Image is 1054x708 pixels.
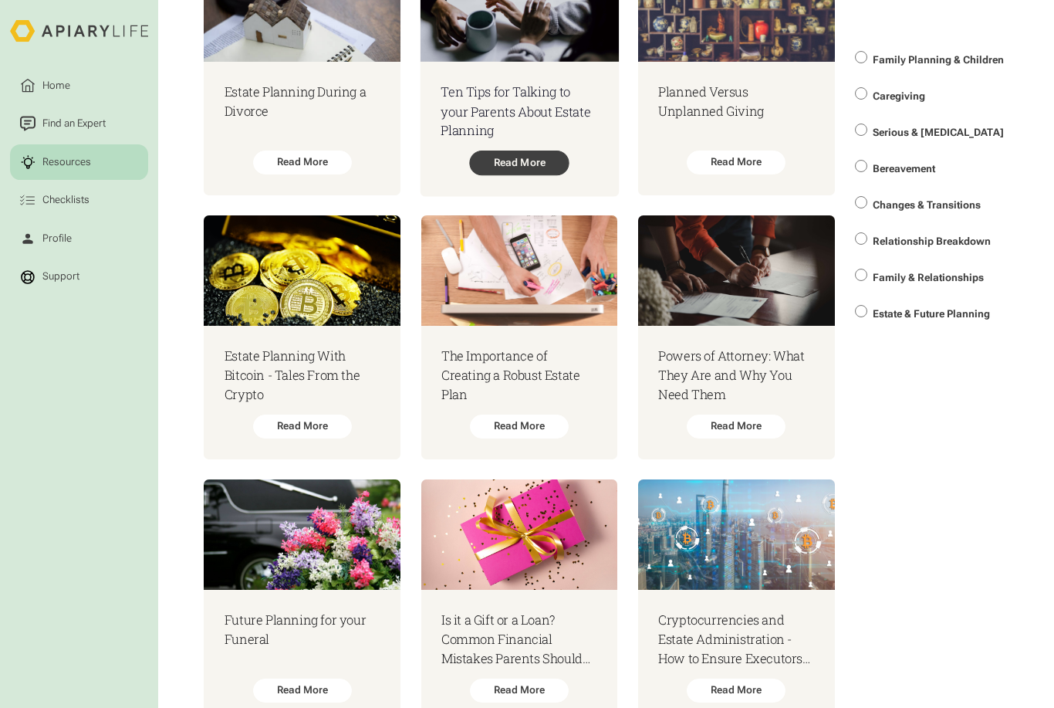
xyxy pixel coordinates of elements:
span: Changes & Transitions [873,199,981,211]
input: Caregiving [855,87,867,100]
h3: Future Planning for your Funeral [225,611,380,649]
div: Profile [39,231,74,246]
input: Family & Relationships [855,269,867,281]
a: Profile [10,221,147,256]
h3: Estate Planning With Bitcoin - Tales From the Crypto [225,347,380,404]
h3: Estate Planning During a Divorce [225,83,380,121]
a: Home [10,68,147,103]
span: Caregiving [873,90,925,102]
a: Estate Planning With Bitcoin - Tales From the CryptoRead More [204,215,400,459]
a: Resources [10,144,147,180]
input: Estate & Future Planning [855,305,867,317]
h3: Ten Tips for Talking to your Parents About Estate Planning [441,83,598,141]
div: Read More [469,151,569,176]
div: Read More [253,415,352,439]
h3: The Importance of Creating a Robust Estate Plan [441,347,597,404]
span: Estate & Future Planning [873,308,990,320]
div: Find an Expert [39,117,108,132]
div: Read More [687,679,785,703]
div: Read More [687,151,785,175]
span: Family Planning & Children [873,54,1004,66]
span: Bereavement [873,163,935,174]
span: Relationship Breakdown [873,235,991,247]
h3: Cryptocurrencies and Estate Administration - How to Ensure Executors can Access Crypto Assets [658,611,814,668]
input: Bereavement [855,160,867,172]
h3: Is it a Gift or a Loan? Common Financial Mistakes Parents Should Avoid [441,611,597,668]
div: Home [39,78,73,93]
h3: Powers of Attorney: What They Are and Why You Need Them [658,347,814,404]
a: Checklists [10,182,147,218]
div: Resources [39,154,93,170]
input: Family Planning & Children [855,51,867,63]
div: Support [39,269,82,285]
span: Serious & [MEDICAL_DATA] [873,127,1004,138]
a: The Importance of Creating a Robust Estate PlanRead More [421,215,618,459]
a: Find an Expert [10,106,147,141]
input: Changes & Transitions [855,196,867,208]
div: Checklists [39,193,92,208]
input: Relationship Breakdown [855,232,867,245]
div: Read More [253,151,352,175]
div: Read More [470,415,569,439]
span: Family & Relationships [873,272,984,283]
h3: Planned Versus Unplanned Giving [658,83,814,121]
a: Powers of Attorney: What They Are and Why You Need ThemRead More [638,215,835,459]
div: Read More [687,415,785,439]
a: Support [10,259,147,295]
input: Serious & [MEDICAL_DATA] [855,124,867,136]
div: Read More [253,679,352,703]
div: Read More [470,679,569,703]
